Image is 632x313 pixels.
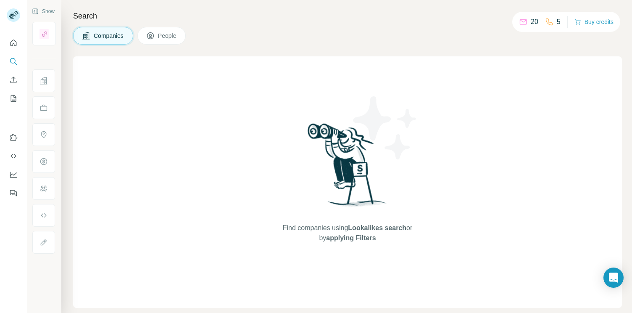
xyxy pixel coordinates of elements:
img: Surfe Illustration - Woman searching with binoculars [304,121,391,215]
p: 20 [531,17,538,27]
button: Search [7,54,20,69]
button: Use Surfe on LinkedIn [7,130,20,145]
button: Feedback [7,186,20,201]
button: Use Surfe API [7,149,20,164]
div: Open Intercom Messenger [603,268,624,288]
span: People [158,32,177,40]
span: applying Filters [326,234,376,241]
p: 5 [557,17,561,27]
button: Dashboard [7,167,20,182]
button: Enrich CSV [7,72,20,88]
img: Surfe Illustration - Stars [348,90,423,166]
button: Quick start [7,35,20,50]
button: My lists [7,91,20,106]
span: Find companies using or by [280,223,415,243]
h4: Search [73,10,622,22]
button: Show [26,5,61,18]
span: Lookalikes search [348,224,406,231]
span: Companies [94,32,124,40]
button: Buy credits [574,16,614,28]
